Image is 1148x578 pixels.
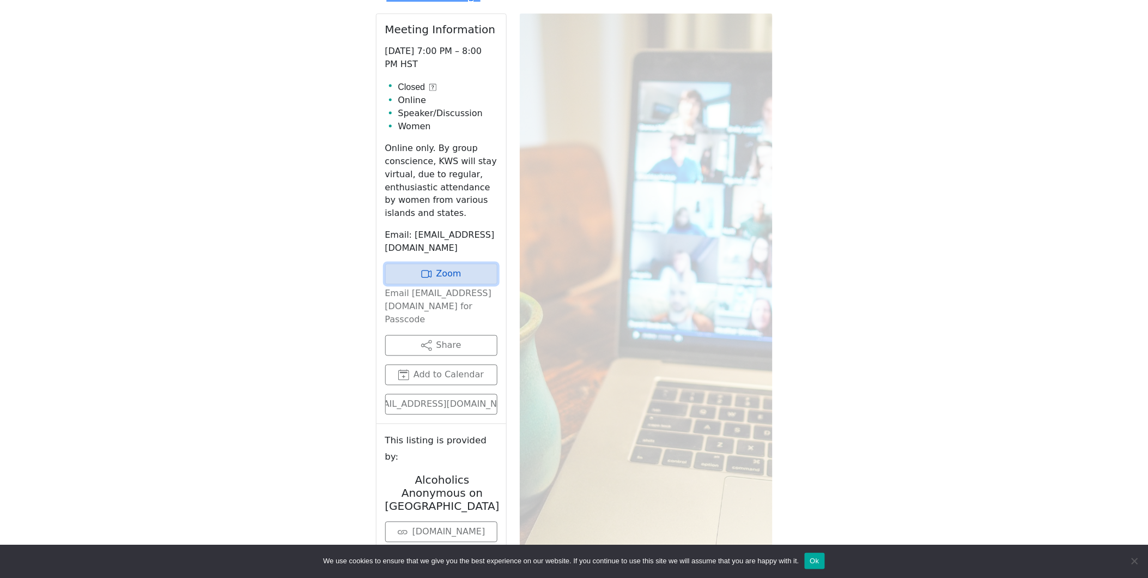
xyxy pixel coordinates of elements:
small: This listing is provided by: [385,433,497,465]
span: We use cookies to ensure that we give you the best experience on our website. If you continue to ... [323,556,799,567]
li: Speaker/Discussion [398,107,497,120]
h2: Alcoholics Anonymous on [GEOGRAPHIC_DATA] [385,474,500,513]
button: Add to Calendar [385,365,497,386]
p: Email: [EMAIL_ADDRESS][DOMAIN_NAME] [385,229,497,255]
p: Email [EMAIL_ADDRESS][DOMAIN_NAME] for Passcode [385,287,497,327]
a: [DOMAIN_NAME] [385,522,497,543]
p: Online only. By group conscience, KWS will stay virtual, due to regular, enthusiastic attendance ... [385,142,497,220]
a: [EMAIL_ADDRESS][DOMAIN_NAME] [385,394,497,415]
h2: Meeting Information [385,23,497,36]
button: Ok [805,553,825,569]
li: Online [398,94,497,107]
button: Closed [398,81,437,94]
p: [DATE] 7:00 PM – 8:00 PM HST [385,45,497,71]
a: Zoom [385,264,497,285]
li: Women [398,120,497,133]
span: No [1129,556,1140,567]
button: Share [385,335,497,356]
span: Closed [398,81,426,94]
